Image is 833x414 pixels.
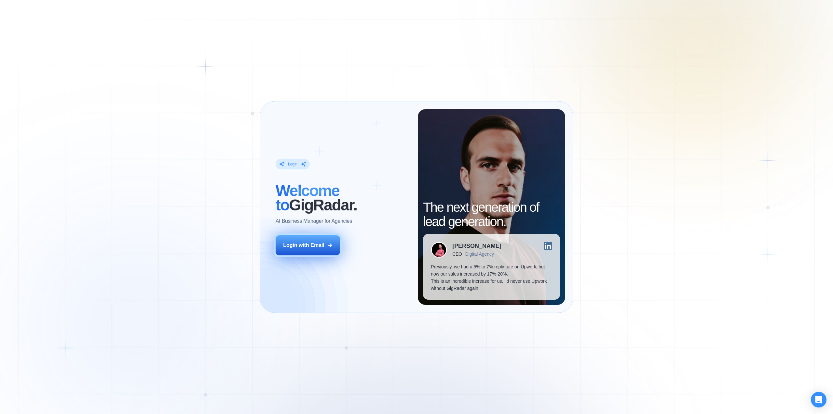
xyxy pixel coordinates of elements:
div: Login [288,162,297,167]
div: [PERSON_NAME] [452,243,501,249]
button: Login with Email [276,235,340,255]
div: Login with Email [283,242,324,249]
p: Previously, we had a 5% to 7% reply rate on Upwork, but now our sales increased by 17%-20%. This ... [431,263,552,292]
h2: ‍ GigRadar. [276,184,410,212]
p: AI Business Manager for Agencies [276,218,352,225]
div: CEO [452,251,462,257]
span: Welcome to [276,182,339,214]
h2: The next generation of lead generation. [423,200,560,229]
div: Digital Agency [465,251,494,257]
div: Open Intercom Messenger [811,392,826,407]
